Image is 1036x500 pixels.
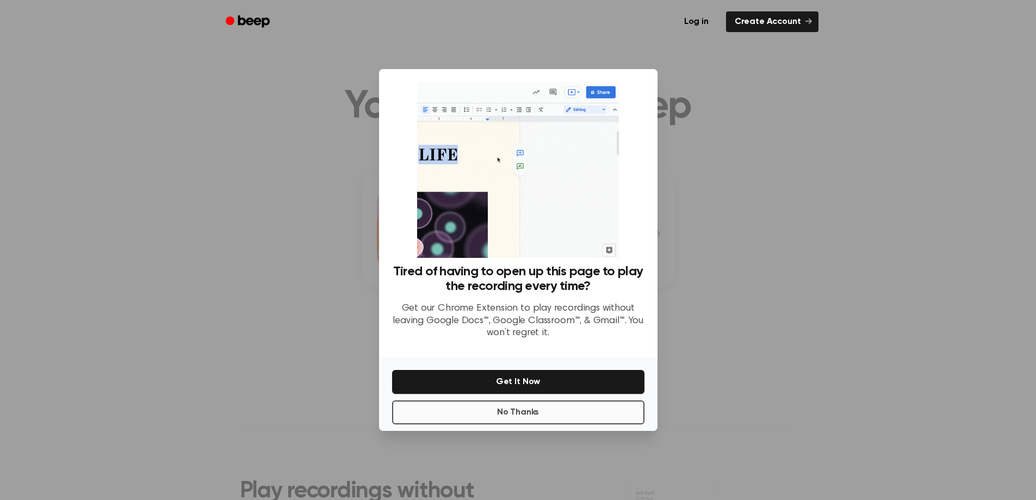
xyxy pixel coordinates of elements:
h3: Tired of having to open up this page to play the recording every time? [392,264,644,294]
a: Create Account [726,11,818,32]
a: Beep [218,11,280,33]
button: Get It Now [392,370,644,394]
p: Get our Chrome Extension to play recordings without leaving Google Docs™, Google Classroom™, & Gm... [392,303,644,339]
img: Beep extension in action [417,82,619,258]
button: No Thanks [392,400,644,424]
a: Log in [673,9,719,34]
